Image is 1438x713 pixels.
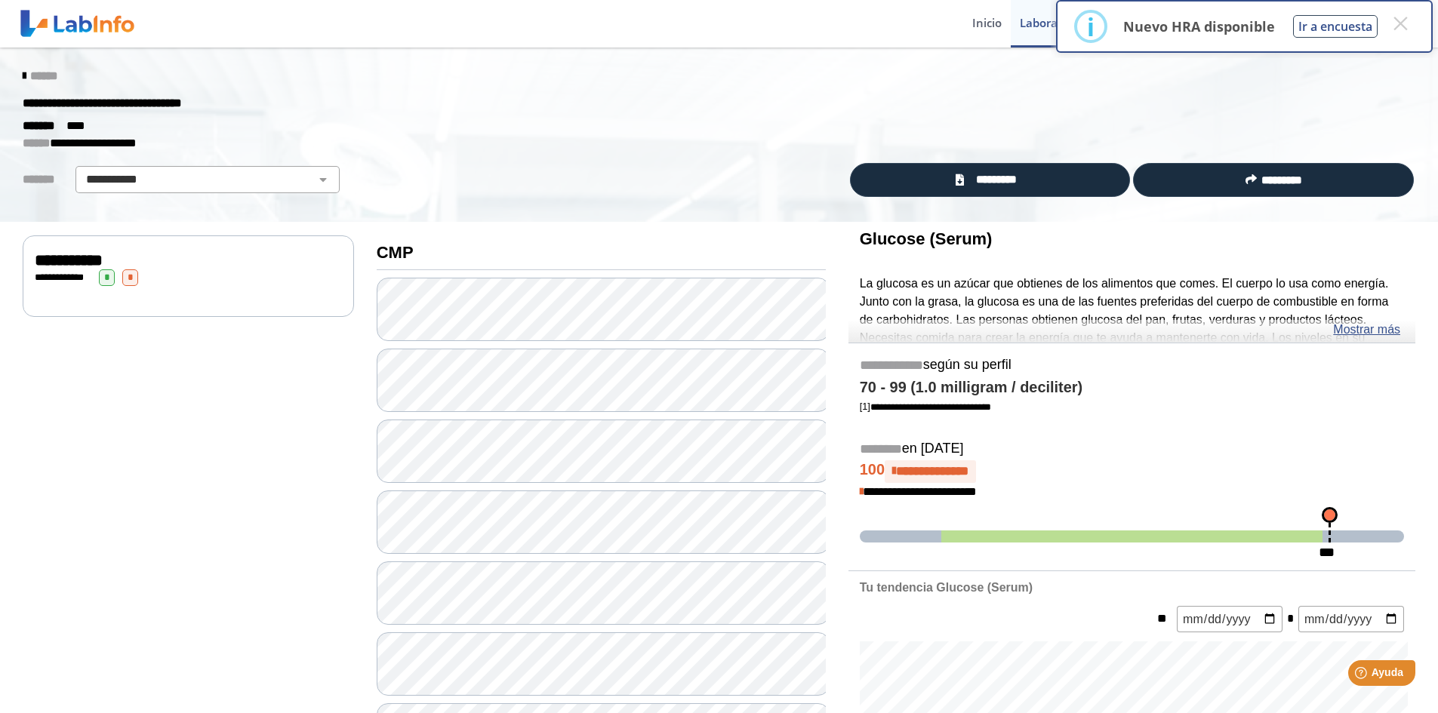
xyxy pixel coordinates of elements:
[1387,10,1414,37] button: Close this dialog
[1123,17,1275,35] p: Nuevo HRA disponible
[1333,321,1400,339] a: Mostrar más
[860,357,1404,374] h5: según su perfil
[860,275,1404,383] p: La glucosa es un azúcar que obtienes de los alimentos que comes. El cuerpo lo usa como energía. J...
[377,243,414,262] b: CMP
[1087,13,1095,40] div: i
[1177,606,1282,632] input: mm/dd/yyyy
[1304,654,1421,696] iframe: Help widget launcher
[860,441,1404,458] h5: en [DATE]
[860,581,1033,594] b: Tu tendencia Glucose (Serum)
[860,460,1404,483] h4: 100
[860,379,1404,397] h4: 70 - 99 (1.0 milligram / deciliter)
[1293,15,1378,38] button: Ir a encuesta
[860,401,991,412] a: [1]
[1298,606,1404,632] input: mm/dd/yyyy
[860,229,993,248] b: Glucose (Serum)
